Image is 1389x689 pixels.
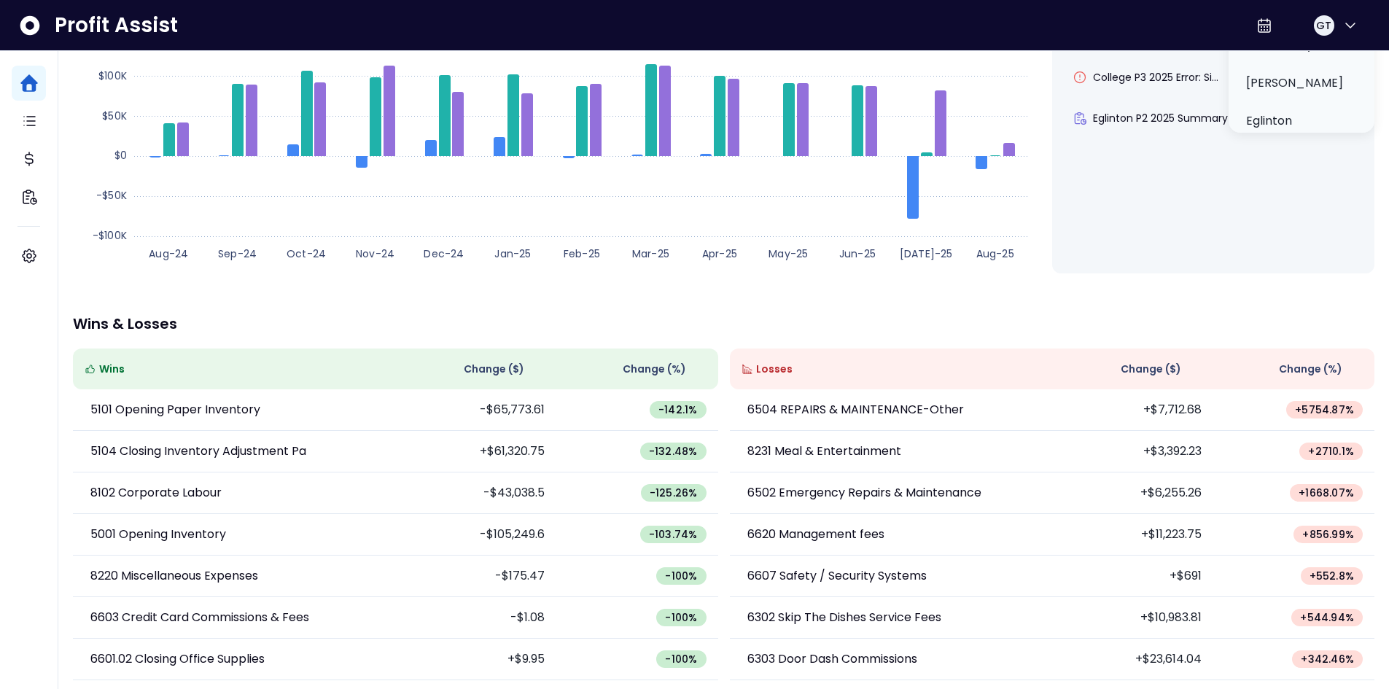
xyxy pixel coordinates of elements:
text: -$50K [96,188,127,203]
p: Wins & Losses [73,316,1374,331]
td: -$65,773.61 [395,389,556,431]
p: 5101 Opening Paper Inventory [90,401,260,419]
td: +$7,712.68 [1052,389,1213,431]
text: Aug-24 [149,246,188,261]
p: 6620 Management fees [747,526,884,543]
span: + 856.99 % [1302,527,1354,542]
p: 6504 REPAIRS & MAINTENANCE-Other [747,401,964,419]
text: May-25 [769,246,808,261]
text: Nov-24 [356,246,394,261]
p: Eglinton [1246,112,1292,130]
p: 8102 Corporate Labour [90,484,222,502]
text: Aug-25 [976,246,1014,261]
td: -$43,038.5 [395,472,556,514]
td: +$23,614.04 [1052,639,1213,680]
span: Wins [99,362,125,377]
p: 6303 Door Dash Commissions [747,650,917,668]
span: Change (%) [623,362,686,377]
text: [DATE]-25 [900,246,953,261]
td: +$691 [1052,556,1213,597]
span: Losses [756,362,793,377]
span: -100 % [665,569,697,583]
span: GT [1316,18,1331,33]
p: 6607 Safety / Security Systems [747,567,927,585]
span: -142.1 % [658,402,697,417]
span: Change ( $ ) [1121,362,1181,377]
text: Mar-25 [632,246,669,261]
span: + 552.8 % [1310,569,1354,583]
p: 5104 Closing Inventory Adjustment Pa [90,443,306,460]
td: -$175.47 [395,556,556,597]
span: -100 % [665,652,697,666]
span: + 1668.07 % [1299,486,1354,500]
td: -$105,249.6 [395,514,556,556]
span: + 544.94 % [1300,610,1354,625]
text: Oct-24 [287,246,326,261]
p: 8220 Miscellaneous Expenses [90,567,258,585]
p: 6601.02 Closing Office Supplies [90,650,265,668]
span: College P3 2025 Error: Si... [1093,70,1218,85]
td: +$6,255.26 [1052,472,1213,514]
p: 6302 Skip The Dishes Service Fees [747,609,941,626]
text: $0 [114,148,127,163]
td: +$61,320.75 [395,431,556,472]
text: Jan-25 [494,246,531,261]
span: + 342.46 % [1301,652,1354,666]
span: -103.74 % [649,527,698,542]
span: Change ( $ ) [464,362,524,377]
td: -$1.08 [395,597,556,639]
span: -100 % [665,610,697,625]
td: +$3,392.23 [1052,431,1213,472]
p: 6502 Emergency Repairs & Maintenance [747,484,981,502]
span: Eglinton P2 2025 Summary [1093,111,1228,125]
span: -125.26 % [650,486,698,500]
text: $50K [102,109,127,123]
td: +$9.95 [395,639,556,680]
p: [PERSON_NAME] [1246,74,1343,92]
p: 6603 Credit Card Commissions & Fees [90,609,309,626]
span: -132.48 % [649,444,698,459]
text: $100K [98,69,127,83]
p: 5001 Opening Inventory [90,526,226,543]
td: +$10,983.81 [1052,597,1213,639]
text: -$100K [93,228,127,243]
span: Change (%) [1279,362,1342,377]
p: 8231 Meal & Entertainment [747,443,901,460]
text: Sep-24 [218,246,257,261]
text: Apr-25 [702,246,737,261]
text: Dec-24 [424,246,464,261]
td: +$11,223.75 [1052,514,1213,556]
span: + 5754.87 % [1295,402,1354,417]
text: Feb-25 [564,246,600,261]
span: + 2710.1 % [1308,444,1354,459]
span: Profit Assist [55,12,178,39]
text: Jun-25 [839,246,876,261]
